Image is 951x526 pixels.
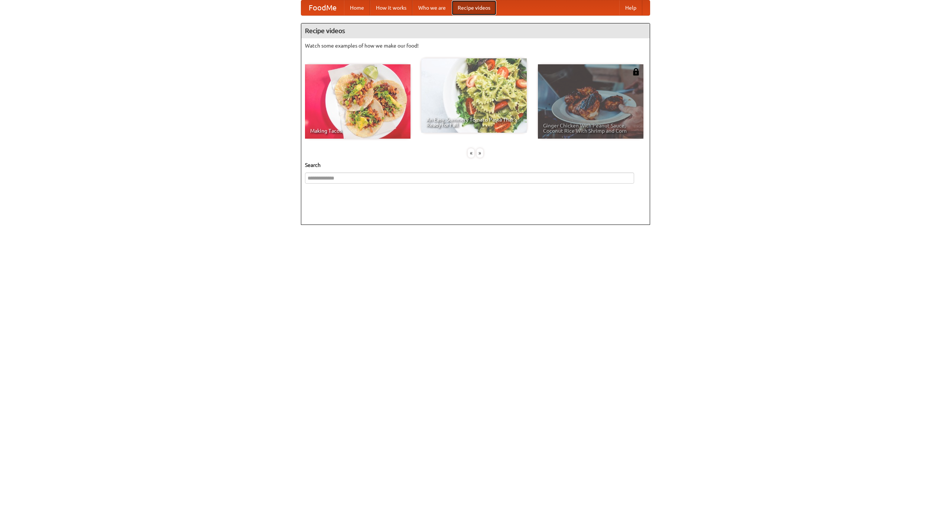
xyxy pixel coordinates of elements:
span: An Easy, Summery Tomato Pasta That's Ready for Fall [426,117,522,128]
p: Watch some examples of how we make our food! [305,42,646,49]
div: « [468,148,474,158]
a: Home [344,0,370,15]
a: Making Tacos [305,64,410,139]
a: Recipe videos [452,0,496,15]
a: Who we are [412,0,452,15]
h5: Search [305,161,646,169]
img: 483408.png [632,68,640,75]
a: Help [619,0,642,15]
a: How it works [370,0,412,15]
a: FoodMe [301,0,344,15]
a: An Easy, Summery Tomato Pasta That's Ready for Fall [421,58,527,133]
div: » [477,148,483,158]
h4: Recipe videos [301,23,650,38]
span: Making Tacos [310,128,405,133]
